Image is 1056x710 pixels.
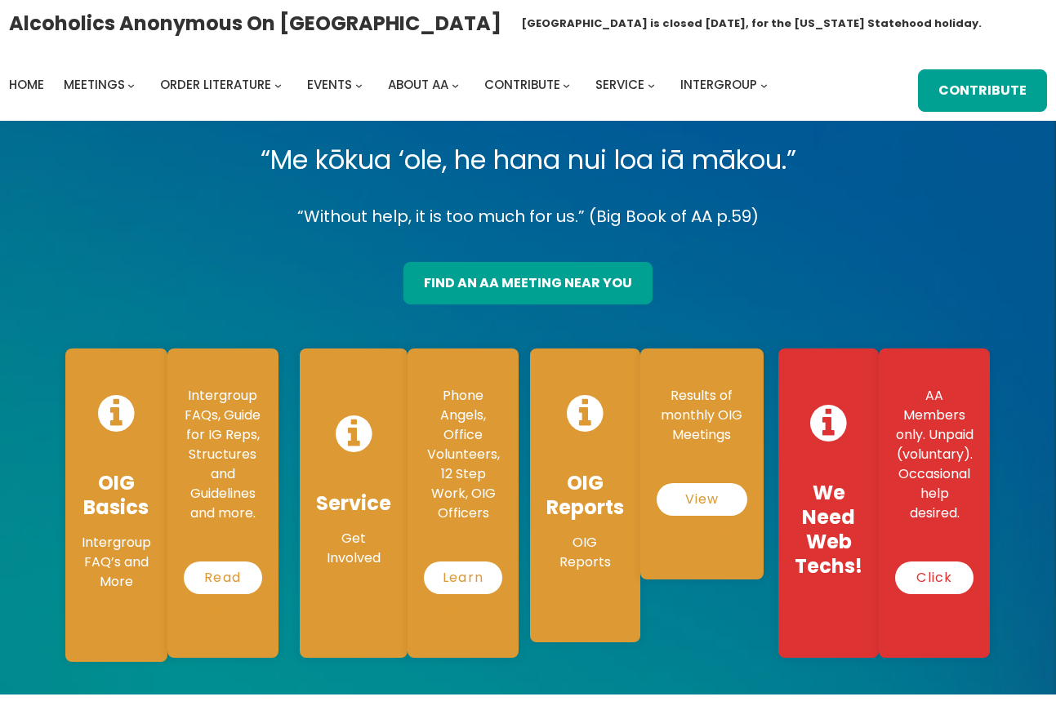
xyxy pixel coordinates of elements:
span: Events [307,76,352,93]
a: View Reports [657,483,747,516]
button: Intergroup submenu [760,81,768,88]
a: Contribute [484,73,560,96]
p: AA Members only. Unpaid (voluntary). Occasional help desired. [895,386,974,523]
a: Meetings [64,73,125,96]
p: “Without help, it is too much for us.” (Big Book of AA p.59) [53,202,1004,231]
a: Service [595,73,644,96]
p: “Me kōkua ‘ole, he hana nui loa iā mākou.” [53,137,1004,183]
button: Contribute submenu [563,81,570,88]
p: Phone Angels, Office Volunteers, 12 Step Work, OIG Officers [424,386,502,523]
span: About AA [388,76,448,93]
nav: Intergroup [9,73,773,96]
a: Contribute [918,69,1047,112]
p: Intergroup FAQ’s and More [82,533,151,592]
h4: Service [316,491,391,516]
a: Intergroup [680,73,757,96]
p: OIG Reports [546,533,624,572]
a: Alcoholics Anonymous on [GEOGRAPHIC_DATA] [9,6,501,41]
a: find an aa meeting near you [403,262,653,304]
a: Home [9,73,44,96]
h4: We Need Web Techs! [795,481,862,579]
span: Meetings [64,76,125,93]
a: Click here [895,561,974,594]
button: About AA submenu [452,81,459,88]
h4: OIG Basics [82,471,151,520]
button: Events submenu [355,81,363,88]
span: Intergroup [680,76,757,93]
p: Results of monthly OIG Meetings [657,386,747,445]
a: About AA [388,73,448,96]
button: Meetings submenu [127,81,135,88]
a: Read More… [184,561,262,594]
span: Contribute [484,76,560,93]
a: Events [307,73,352,96]
button: Order Literature submenu [274,81,282,88]
p: Intergroup FAQs, Guide for IG Reps, Structures and Guidelines and more. [184,386,262,523]
h4: OIG Reports [546,471,624,520]
span: Service [595,76,644,93]
span: Order Literature [160,76,271,93]
a: Learn More… [424,561,502,594]
span: Home [9,76,44,93]
h1: [GEOGRAPHIC_DATA] is closed [DATE], for the [US_STATE] Statehood holiday. [521,16,982,32]
p: Get Involved [316,529,391,568]
button: Service submenu [648,81,655,88]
